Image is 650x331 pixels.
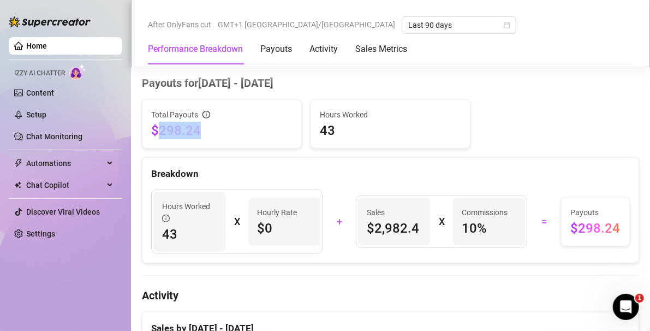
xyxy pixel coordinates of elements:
[151,122,293,139] span: $298.24
[162,226,217,243] span: 43
[26,132,82,141] a: Chat Monitoring
[534,213,554,230] div: =
[162,200,217,224] span: Hours Worked
[329,213,350,230] div: +
[320,122,461,139] span: 43
[613,294,639,320] iframe: Intercom live chat
[320,109,461,121] span: Hours Worked
[14,159,23,168] span: thunderbolt
[355,43,407,56] div: Sales Metrics
[367,206,421,218] span: Sales
[260,43,292,56] div: Payouts
[26,155,104,172] span: Automations
[504,22,510,28] span: calendar
[309,43,338,56] div: Activity
[367,220,421,237] span: $2,982.4
[570,206,621,218] span: Payouts
[14,68,65,79] span: Izzy AI Chatter
[202,111,210,119] span: info-circle
[9,16,91,27] img: logo-BBDzfeDw.svg
[234,213,240,230] div: X
[570,220,621,237] span: $298.24
[408,17,510,33] span: Last 90 days
[14,181,21,189] img: Chat Copilot
[462,220,516,237] span: 10 %
[148,43,243,56] div: Performance Breakdown
[439,213,444,230] div: X
[151,109,198,121] span: Total Payouts
[462,206,508,218] article: Commissions
[142,75,639,91] h4: Payouts for [DATE] - [DATE]
[26,110,46,119] a: Setup
[69,64,86,80] img: AI Chatter
[26,229,55,238] a: Settings
[151,167,630,181] div: Breakdown
[635,294,644,303] span: 1
[26,88,54,97] a: Content
[26,208,100,216] a: Discover Viral Videos
[218,16,395,33] span: GMT+1 [GEOGRAPHIC_DATA]/[GEOGRAPHIC_DATA]
[162,215,170,222] span: info-circle
[26,176,104,194] span: Chat Copilot
[148,16,211,33] span: After OnlyFans cut
[142,288,639,303] h4: Activity
[257,220,312,237] span: $0
[26,42,47,50] a: Home
[257,206,297,218] article: Hourly Rate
